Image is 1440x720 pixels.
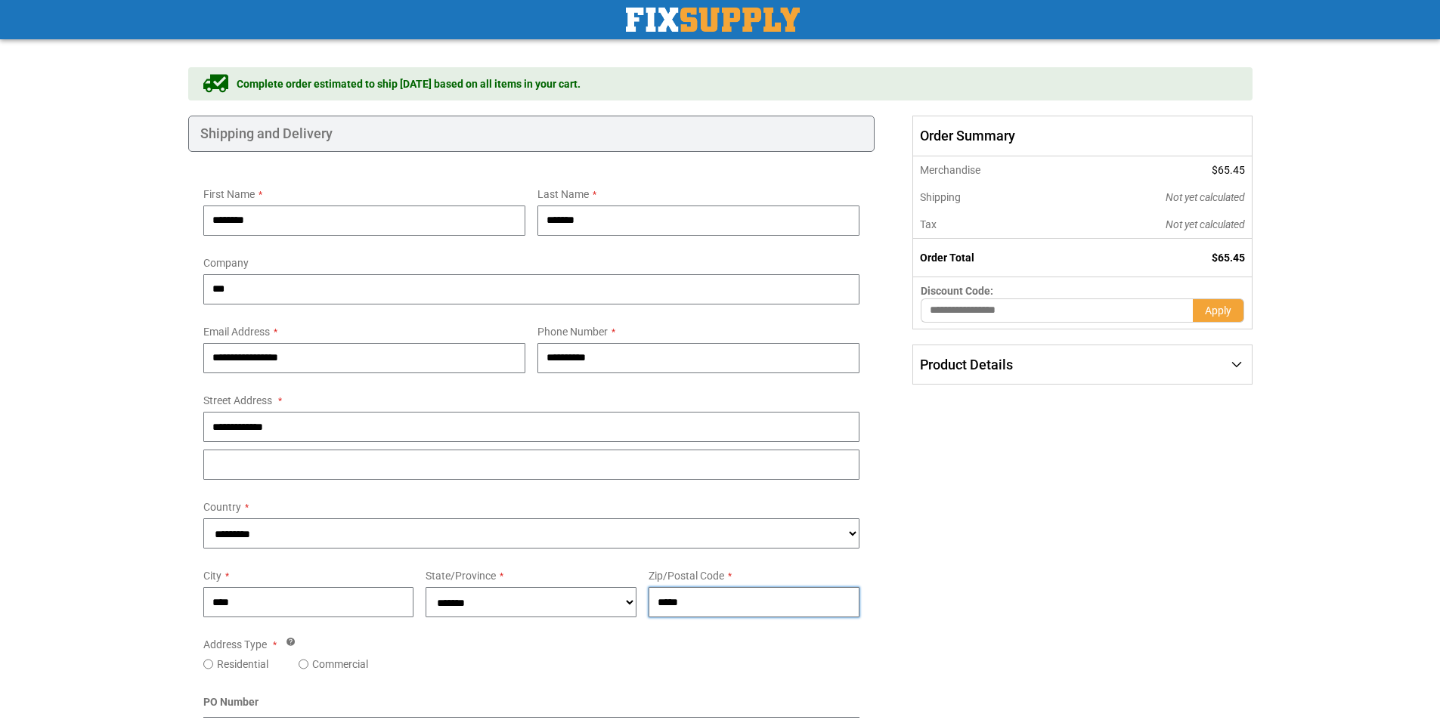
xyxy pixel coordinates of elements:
[912,116,1252,156] span: Order Summary
[1212,252,1245,264] span: $65.45
[1212,164,1245,176] span: $65.45
[920,252,974,264] strong: Order Total
[921,285,993,297] span: Discount Code:
[920,191,961,203] span: Shipping
[537,326,608,338] span: Phone Number
[913,156,1064,184] th: Merchandise
[188,116,875,152] div: Shipping and Delivery
[649,570,724,582] span: Zip/Postal Code
[1205,304,1231,317] span: Apply
[203,188,255,200] span: First Name
[537,188,589,200] span: Last Name
[626,8,800,32] img: Fix Industrial Supply
[920,357,1013,372] span: Product Details
[203,257,249,269] span: Company
[203,570,221,582] span: City
[217,657,268,672] label: Residential
[203,394,272,406] span: Street Address
[1166,218,1245,230] span: Not yet calculated
[203,326,270,338] span: Email Address
[426,570,496,582] span: State/Province
[203,638,267,650] span: Address Type
[312,657,368,672] label: Commercial
[626,8,800,32] a: store logo
[203,694,860,718] div: PO Number
[1193,298,1244,323] button: Apply
[913,211,1064,239] th: Tax
[237,76,581,91] span: Complete order estimated to ship [DATE] based on all items in your cart.
[1166,191,1245,203] span: Not yet calculated
[203,501,241,513] span: Country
